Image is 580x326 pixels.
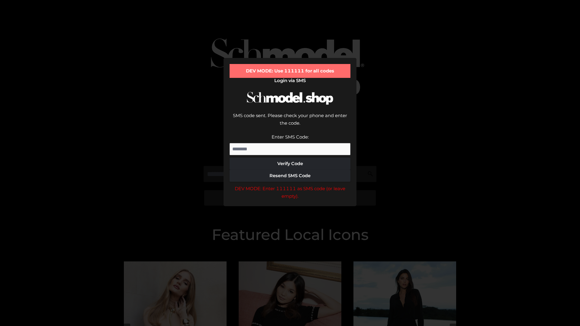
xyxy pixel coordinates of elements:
[245,86,335,110] img: Schmodel Logo
[230,170,350,182] button: Resend SMS Code
[272,134,309,140] label: Enter SMS Code:
[230,64,350,78] div: DEV MODE: Use 111111 for all codes
[230,78,350,83] h2: Login via SMS
[230,158,350,170] button: Verify Code
[230,185,350,200] div: DEV MODE: Enter 111111 as SMS code (or leave empty).
[230,112,350,133] div: SMS code sent. Please check your phone and enter the code.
